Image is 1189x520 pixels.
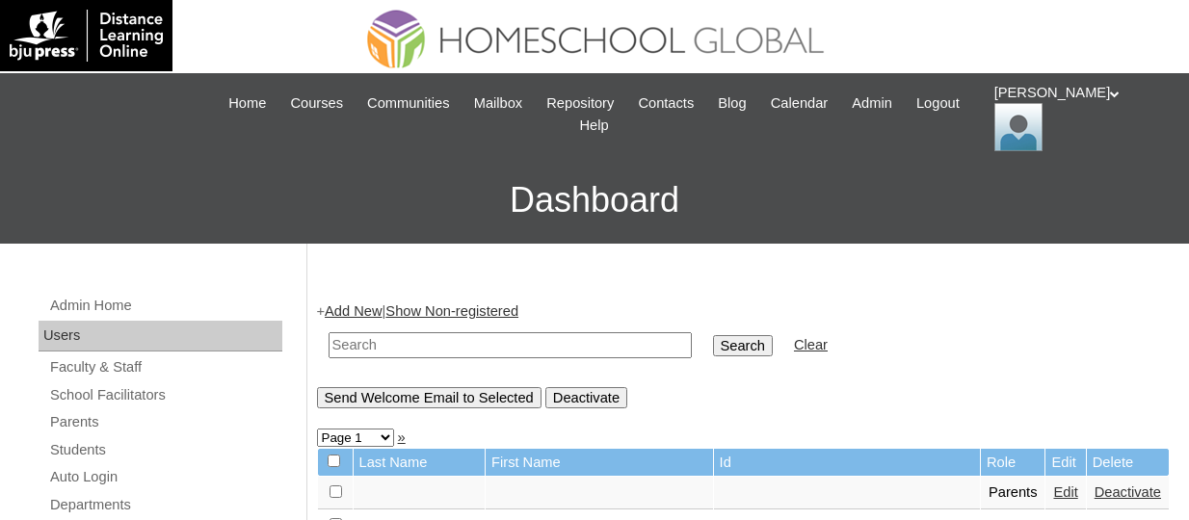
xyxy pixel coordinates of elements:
[1087,449,1169,477] td: Delete
[771,92,828,115] span: Calendar
[628,92,703,115] a: Contacts
[713,335,773,356] input: Search
[357,92,460,115] a: Communities
[48,465,282,489] a: Auto Login
[325,303,382,319] a: Add New
[329,332,692,358] input: Search
[354,449,486,477] td: Last Name
[48,493,282,517] a: Departments
[907,92,969,115] a: Logout
[708,92,755,115] a: Blog
[39,321,282,351] div: Users
[48,438,282,462] a: Students
[761,92,837,115] a: Calendar
[317,387,542,408] input: Send Welcome Email to Selected
[1053,484,1077,500] a: Edit
[994,83,1170,151] div: [PERSON_NAME]
[981,477,1045,509] td: Parents
[916,92,960,115] span: Logout
[545,387,627,408] input: Deactivate
[317,301,1171,408] div: + |
[852,92,892,115] span: Admin
[569,115,618,137] a: Help
[367,92,450,115] span: Communities
[474,92,523,115] span: Mailbox
[1095,484,1161,500] a: Deactivate
[228,92,266,115] span: Home
[385,303,518,319] a: Show Non-registered
[842,92,902,115] a: Admin
[486,449,713,477] td: First Name
[714,449,980,477] td: Id
[794,337,828,352] a: Clear
[718,92,746,115] span: Blog
[638,92,694,115] span: Contacts
[48,294,282,318] a: Admin Home
[579,115,608,137] span: Help
[48,410,282,434] a: Parents
[290,92,343,115] span: Courses
[464,92,533,115] a: Mailbox
[1045,449,1085,477] td: Edit
[537,92,623,115] a: Repository
[981,449,1045,477] td: Role
[48,355,282,379] a: Faculty & Staff
[48,383,282,407] a: School Facilitators
[219,92,276,115] a: Home
[10,157,1179,244] h3: Dashboard
[546,92,614,115] span: Repository
[398,429,406,445] a: »
[994,103,1043,151] img: Leslie Samaniego
[10,10,163,62] img: logo-white.png
[280,92,353,115] a: Courses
